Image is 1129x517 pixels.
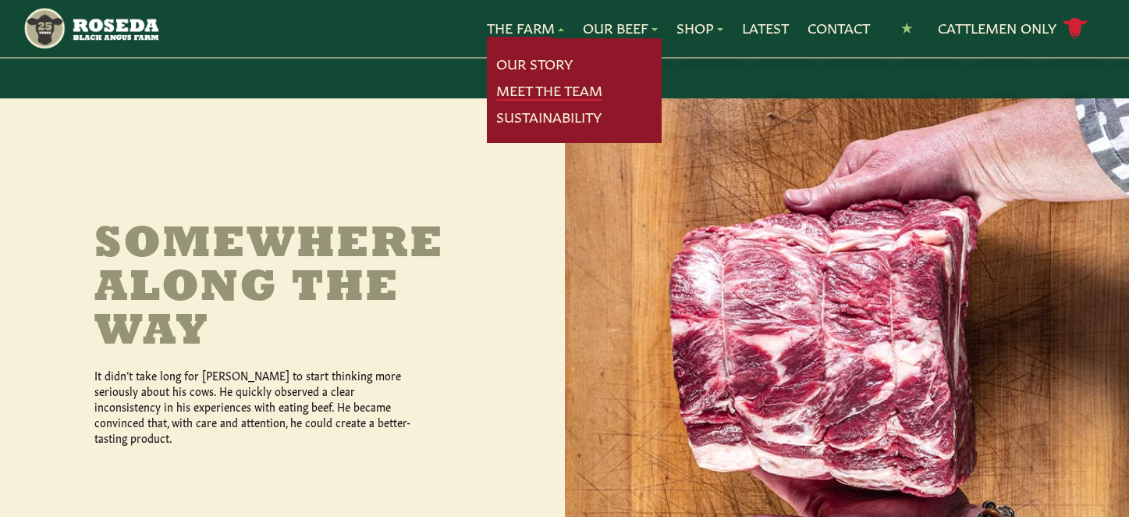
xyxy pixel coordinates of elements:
[676,18,723,38] a: Shop
[94,367,422,445] p: It didn’t take long for [PERSON_NAME] to start thinking more seriously about his cows. He quickly...
[583,18,658,38] a: Our Beef
[496,107,602,127] a: Sustainability
[23,6,158,51] img: https://roseda.com/wp-content/uploads/2021/05/roseda-25-header.png
[808,18,870,38] a: Contact
[94,223,470,355] h2: Somewhere Along the Way
[496,80,602,101] a: Meet The Team
[742,18,789,38] a: Latest
[487,18,564,38] a: The Farm
[496,54,573,74] a: Our Story
[938,15,1088,42] a: Cattlemen Only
